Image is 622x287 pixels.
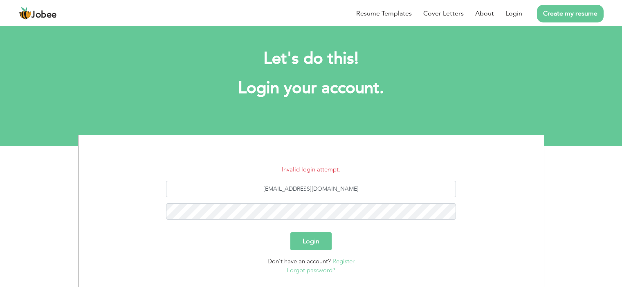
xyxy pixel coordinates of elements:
img: jobee.io [18,7,31,20]
input: Email [166,181,456,197]
h2: Let's do this! [90,48,532,69]
a: Login [505,9,522,18]
a: Forgot password? [287,266,335,274]
button: Login [290,232,332,250]
a: Cover Letters [423,9,464,18]
a: Register [332,257,355,265]
span: Don't have an account? [267,257,331,265]
a: Create my resume [537,5,604,22]
a: Jobee [18,7,57,20]
span: Jobee [31,11,57,20]
h1: Login your account. [90,78,532,99]
li: Invalid login attempt. [85,165,538,174]
a: Resume Templates [356,9,412,18]
a: About [475,9,494,18]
